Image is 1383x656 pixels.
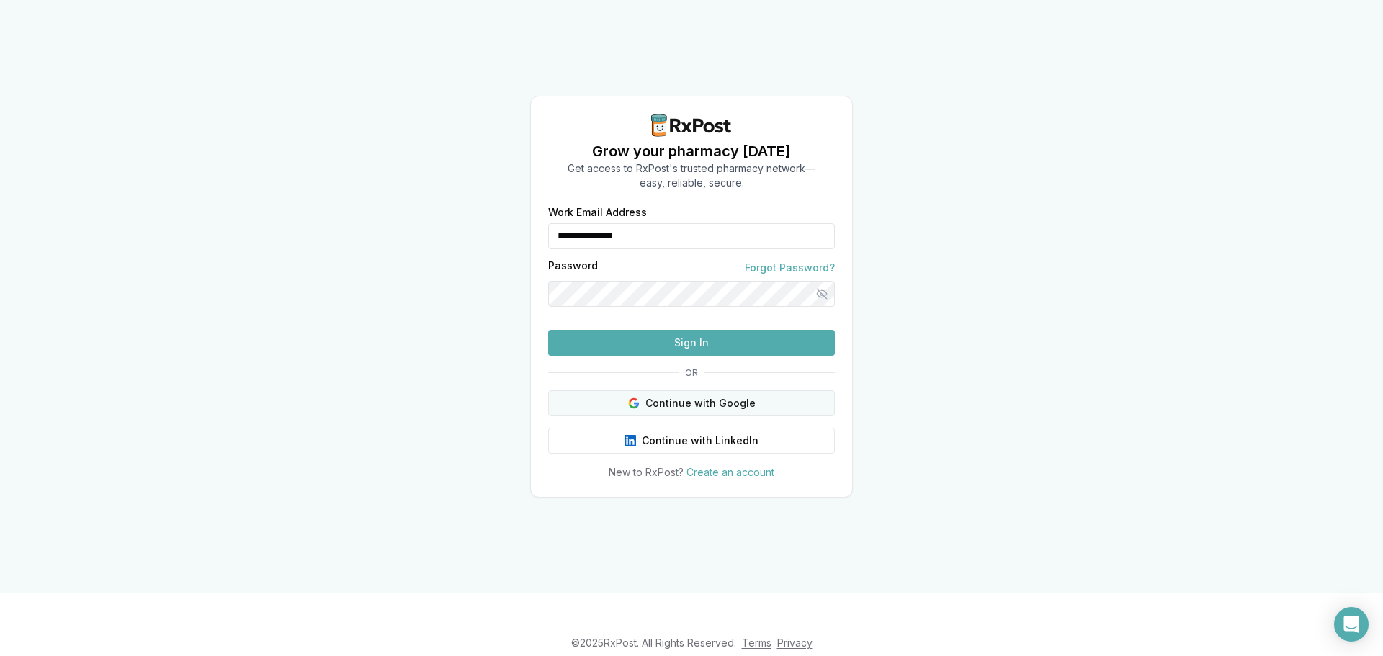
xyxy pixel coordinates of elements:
[1334,607,1369,642] div: Open Intercom Messenger
[568,141,815,161] h1: Grow your pharmacy [DATE]
[777,637,813,649] a: Privacy
[625,435,636,446] img: LinkedIn
[548,261,598,275] label: Password
[548,390,835,416] button: Continue with Google
[548,330,835,356] button: Sign In
[628,397,640,409] img: Google
[548,428,835,454] button: Continue with LinkedIn
[679,367,704,379] span: OR
[686,466,774,478] a: Create an account
[568,161,815,190] p: Get access to RxPost's trusted pharmacy network— easy, reliable, secure.
[742,637,771,649] a: Terms
[548,207,835,217] label: Work Email Address
[809,281,835,307] button: Hide password
[645,114,738,137] img: RxPost Logo
[609,466,684,478] span: New to RxPost?
[745,261,835,275] a: Forgot Password?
